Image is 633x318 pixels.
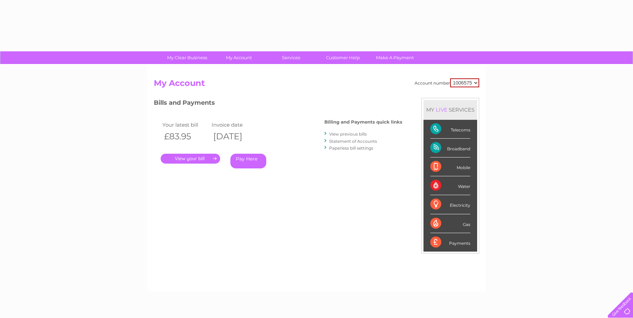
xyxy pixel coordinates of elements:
a: Services [263,51,319,64]
h4: Billing and Payments quick links [324,119,402,125]
div: Payments [430,233,470,252]
h3: Bills and Payments [154,98,402,110]
div: Telecoms [430,120,470,139]
div: LIVE [434,106,449,113]
a: Pay Here [230,154,266,168]
a: Statement of Accounts [329,139,377,144]
div: Water [430,176,470,195]
a: Customer Help [315,51,371,64]
div: Mobile [430,157,470,176]
td: Invoice date [210,120,259,129]
div: Broadband [430,139,470,157]
a: Make A Payment [367,51,423,64]
h2: My Account [154,78,479,91]
a: My Clear Business [159,51,215,64]
a: . [161,154,220,164]
div: Electricity [430,195,470,214]
a: My Account [211,51,267,64]
th: [DATE] [210,129,259,143]
a: View previous bills [329,131,367,137]
div: MY SERVICES [423,100,477,119]
div: Account number [415,78,479,87]
th: £83.95 [161,129,210,143]
td: Your latest bill [161,120,210,129]
a: Paperless bill settings [329,145,373,151]
div: Gas [430,214,470,233]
